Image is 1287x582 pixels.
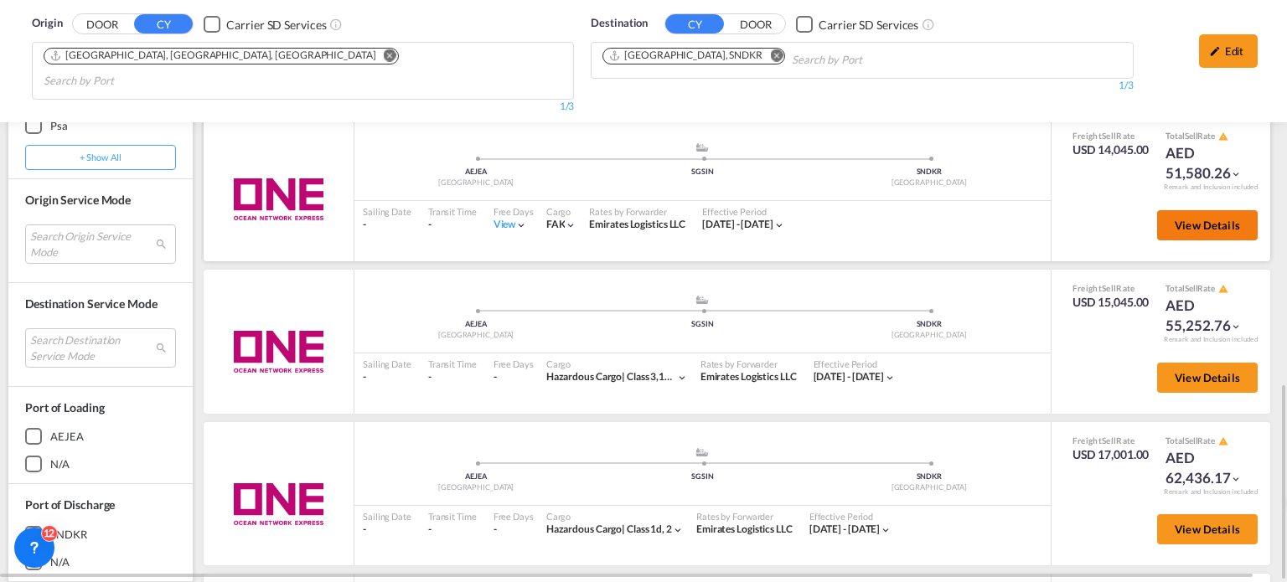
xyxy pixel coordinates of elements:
div: SNDKR [816,167,1042,178]
md-checkbox: Checkbox No Ink [796,15,918,33]
div: Cargo [546,205,577,218]
div: Viewicon-chevron-down [494,218,528,232]
span: | [622,523,625,535]
div: 1/3 [32,100,574,114]
md-checkbox: Checkbox No Ink [204,15,326,33]
div: Sailing Date [363,205,411,218]
div: Sailing Date [363,358,411,370]
md-icon: assets/icons/custom/ship-fill.svg [692,448,712,456]
img: ONE [234,483,323,525]
span: Origin Service Mode [25,192,131,206]
img: ONE [234,178,323,220]
span: Sell [1102,435,1116,446]
md-icon: icon-chevron-down [1230,473,1242,485]
div: Emirates Logistics LLC [700,370,797,384]
button: Remove [373,49,398,65]
div: - [363,218,411,232]
div: - [494,523,497,537]
md-checkbox: N/A [25,554,176,570]
div: Remark and Inclusion included [1151,335,1270,344]
div: Free Days [494,358,534,370]
div: Rates by Forwarder [589,205,685,218]
md-icon: icon-alert [1218,284,1228,294]
md-checkbox: N/A [25,456,176,472]
button: icon-alert [1217,130,1228,142]
span: Hazardous Cargo [546,370,627,383]
md-icon: assets/icons/custom/ship-fill.svg [692,143,712,152]
span: View Details [1175,219,1240,232]
div: Press delete to remove this chip. [608,49,766,63]
div: Cargo [546,358,688,370]
span: Origin [32,15,62,32]
div: Transit Time [428,358,477,370]
div: [GEOGRAPHIC_DATA] [363,178,589,188]
md-icon: icon-alert [1218,131,1228,142]
div: USD 17,001.00 [1072,446,1150,463]
span: [DATE] - [DATE] [814,370,885,383]
md-icon: assets/icons/custom/ship-fill.svg [692,296,712,304]
div: Emirates Logistics LLC [589,218,685,232]
div: SNDKR [816,471,1042,482]
div: N/A [50,456,70,471]
div: [GEOGRAPHIC_DATA] [363,330,589,341]
span: Sell [1185,435,1198,446]
div: Port of Jebel Ali, Jebel Ali, AEJEA [49,49,376,63]
md-icon: icon-chevron-down [1230,168,1242,180]
div: Freight Rate [1072,435,1150,446]
input: Search by Port [44,68,203,95]
div: Total Rate [1166,130,1249,143]
button: CY [134,14,193,33]
span: Emirates Logistics LLC [700,370,797,383]
div: SNDKR [816,319,1042,330]
span: View Details [1175,523,1240,536]
div: Effective Period [814,358,897,370]
md-icon: icon-chevron-down [676,372,688,384]
div: Press delete to remove this chip. [49,49,380,63]
div: icon-pencilEdit [1199,34,1258,68]
div: AED 55,252.76 [1166,296,1249,336]
div: SGSIN [589,167,815,178]
div: [GEOGRAPHIC_DATA] [816,178,1042,188]
div: Carrier SD Services [819,17,918,33]
div: [GEOGRAPHIC_DATA] [816,482,1042,493]
span: Sell [1185,283,1198,293]
div: Sailing Date [363,510,411,523]
button: icon-alert [1217,282,1228,295]
div: Dakar, SNDKR [608,49,762,63]
span: Port of Discharge [25,497,115,512]
div: AEJEA [50,429,84,444]
span: Sell [1185,131,1198,141]
button: Remove [759,49,784,65]
div: class 3,1s, 2s, 2a, 2b, 2f [546,370,676,384]
div: 01 Oct 2025 - 31 Oct 2025 [809,523,881,537]
span: Destination [591,15,648,32]
md-icon: Unchecked: Search for CY (Container Yard) services for all selected carriers.Checked : Search for... [329,18,343,31]
div: Rates by Forwarder [700,358,797,370]
input: Search by Port [792,47,951,74]
md-chips-wrap: Chips container. Use arrow keys to select chips. [600,43,958,74]
div: Transit Time [428,205,477,218]
div: Free Days [494,205,534,218]
div: SNDKR [50,526,87,541]
div: USD 15,045.00 [1072,294,1150,311]
div: [GEOGRAPHIC_DATA] [363,482,589,493]
md-checkbox: SNDKR [25,526,176,543]
div: 01 Oct 2025 - 31 Oct 2025 [702,218,773,232]
div: AEJEA [363,319,589,330]
div: Emirates Logistics LLC [696,523,793,537]
div: 01 Oct 2025 - 31 Oct 2025 [814,370,885,384]
div: Freight Rate [1072,130,1150,142]
div: - [494,370,497,384]
div: - [428,370,477,384]
span: Port of Loading [25,399,105,414]
div: - [363,523,411,537]
button: DOOR [73,15,132,34]
div: Freight Rate [1072,282,1150,294]
md-icon: icon-chevron-down [884,372,896,384]
md-icon: icon-chevron-down [515,219,527,231]
md-icon: icon-chevron-down [880,524,892,536]
md-chips-wrap: Chips container. Use arrow keys to select chips. [41,43,565,95]
md-icon: icon-alert [1218,436,1228,446]
div: Effective Period [702,205,785,218]
button: CY [665,14,724,33]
